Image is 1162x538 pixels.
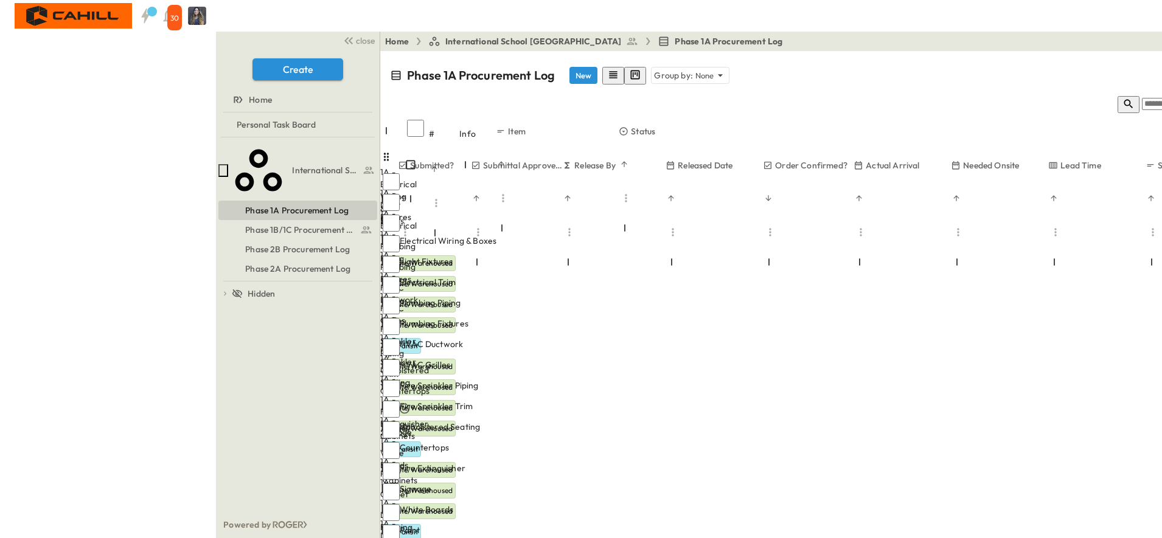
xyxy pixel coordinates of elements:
[383,400,473,412] span: 1A - Fire Sprinkler Trim
[383,483,400,500] input: Select row
[380,393,405,442] div: 1A - Fire Extinguisher Cabinets
[218,116,375,133] a: Personal Task Board
[383,215,400,232] input: Select row
[624,67,646,84] button: kanban view
[383,255,453,267] span: 1A - Light Fixtures
[383,462,501,486] span: 1A - Fire Extinguisher Cabinets
[383,297,461,309] span: 1A - Plumbing Piping
[695,69,714,81] p: None
[248,288,275,300] span: Hidden
[383,483,431,495] span: 1A - Signage
[459,117,496,151] div: Info
[170,13,179,23] p: 30
[249,94,272,106] span: Home
[383,338,463,350] span: 1A - HVAC Ductwork
[383,235,496,247] span: 1A - Electrical Wiring & Boxes
[218,259,377,278] div: Phase 2A Procurement Logtest
[380,311,405,359] div: 1A - Fire Sprinkler Piping
[602,67,646,84] div: table view
[383,194,400,211] input: Select row
[383,380,400,397] input: Select row
[218,201,377,220] div: Phase 1A Procurement Logtest
[383,359,450,371] span: 1A - HVAC Grilles
[383,379,478,391] span: 1A - Fire Sprinkler Piping
[356,35,375,47] span: close
[383,297,400,314] input: Select row
[383,421,480,433] span: 1A - Upholstered Seating
[383,442,400,459] input: Select row
[15,3,132,29] img: 4f72bfc4efa7236828875bac24094a5ddb05241e32d018417354e964050affa1.png
[407,120,424,137] input: Select all rows
[218,220,377,240] div: Phase 1B/1C Procurement Logtest
[383,339,400,356] input: Select row
[231,140,375,201] a: International School San Francisco
[245,243,350,255] span: Phase 2B Procurement Log
[218,202,375,219] a: Phase 1A Procurement Log
[383,421,400,438] input: Select row
[245,204,349,216] span: Phase 1A Procurement Log
[383,235,400,252] input: Select row
[252,58,343,80] button: Create
[385,35,409,47] a: Home
[658,35,782,47] a: Phase 1A Procurement Log
[407,67,555,84] p: Phase 1A Procurement Log
[218,221,375,238] a: Phase 1B/1C Procurement Log
[218,240,377,259] div: Phase 2B Procurement Logtest
[383,359,400,376] input: Select row
[149,24,155,32] h6: 2
[675,35,782,47] span: Phase 1A Procurement Log
[383,503,453,516] span: 1A - White Boards
[380,207,405,244] div: 1A - Electrical Trim
[383,173,400,190] input: Select row
[218,260,375,277] a: Phase 2A Procurement Log
[602,67,624,84] button: row view
[216,511,380,538] div: Powered by
[445,35,621,47] span: International School [GEOGRAPHIC_DATA]
[383,318,400,335] input: Select row
[383,256,400,273] input: Select row
[508,125,526,137] p: Item
[380,166,405,227] div: 1A - Electrical Wiring & Boxes
[383,276,456,288] span: 1A - Electrical Trim
[133,5,158,27] button: 2
[631,125,655,137] p: Status
[383,317,468,329] span: 1A - Plumbing Fixtures
[188,7,206,25] img: Profile Picture
[383,401,400,418] input: Select row
[218,140,377,201] div: International School San Franciscotest
[218,115,377,134] div: Personal Task Boardtest
[428,35,638,47] a: International School [GEOGRAPHIC_DATA]
[218,241,375,258] a: Phase 2B Procurement Log
[383,463,400,480] input: Select row
[245,224,355,236] span: Phase 1B/1C Procurement Log
[237,119,316,131] span: Personal Task Board
[429,117,459,151] div: #
[380,331,405,380] div: 1A - Fire Sprinkler Trim
[385,35,790,47] nav: breadcrumbs
[383,277,400,294] input: Select row
[383,441,449,454] span: 1A - Countertops
[569,67,597,84] button: New
[292,164,360,176] span: International School San Francisco
[338,32,377,49] button: close
[654,69,693,81] p: Group by:
[383,504,400,521] input: Select row
[245,263,350,275] span: Phase 2A Procurement Log
[218,91,375,108] a: Home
